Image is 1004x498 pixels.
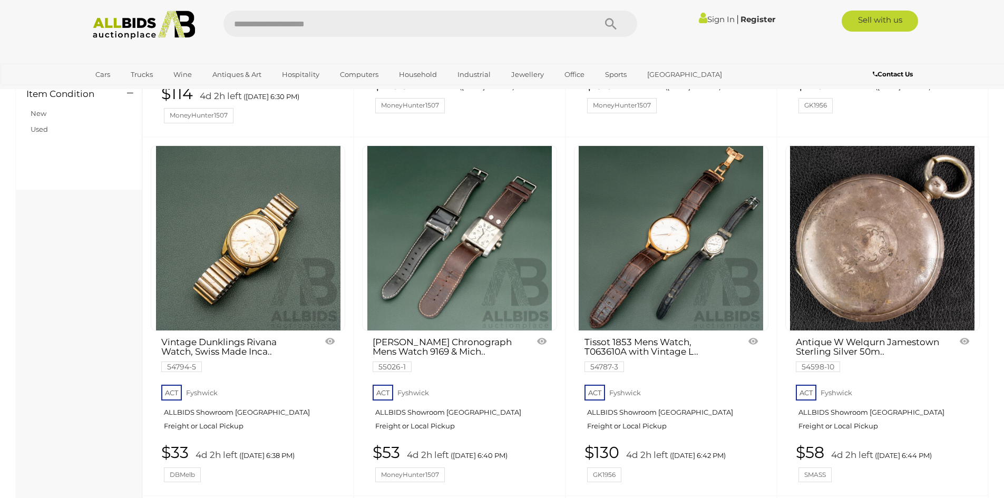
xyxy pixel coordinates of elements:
[736,13,739,25] span: |
[790,146,974,330] img: Antique W Welqurn Jamestown Sterling Silver 50mm Pocket Watch, London 1883, 107.11 Grams
[26,89,111,99] h4: Item Condition
[584,444,761,482] a: $130 4d 2h left ([DATE] 6:42 PM) GK1956
[796,75,972,113] a: $43 4d 2h left ([DATE] 6:36 PM) GK1956
[373,382,549,438] a: ACT Fyshwick ALLBIDS Showroom [GEOGRAPHIC_DATA] Freight or Local Pickup
[796,382,972,438] a: ACT Fyshwick ALLBIDS Showroom [GEOGRAPHIC_DATA] Freight or Local Pickup
[367,146,552,330] img: Michael Hill Chronograph Mens Watch 9169 & Michael Hills Mens Digital Watch 9179
[574,145,768,331] a: Tissot 1853 Mens Watch, T063610A with Vintage Lorus Ladies Watch
[161,85,337,123] a: $114 4d 2h left ([DATE] 6:30 PM) MoneyHunter1507
[31,109,46,118] a: New
[156,146,340,330] img: Vintage Dunklings Rivana Watch, Swiss Made Incabloc, 41 18 72 0213012 - Working
[504,66,551,83] a: Jewellery
[87,11,201,40] img: Allbids.com.au
[333,66,385,83] a: Computers
[740,14,775,24] a: Register
[873,70,913,78] b: Contact Us
[89,66,117,83] a: Cars
[598,66,633,83] a: Sports
[842,11,918,32] a: Sell with us
[151,145,345,331] a: Vintage Dunklings Rivana Watch, Swiss Made Incabloc, 41 18 72 0213012 - Working
[373,75,549,113] a: $235 4d 2h left ([DATE] 6:32 PM) MoneyHunter1507
[124,66,160,83] a: Trucks
[275,66,326,83] a: Hospitality
[640,66,729,83] a: [GEOGRAPHIC_DATA]
[584,11,637,37] button: Search
[558,66,591,83] a: Office
[167,66,199,83] a: Wine
[873,69,915,80] a: Contact Us
[161,337,308,371] a: Vintage Dunklings Rivana Watch, Swiss Made Inca.. 54794-5
[373,444,549,482] a: $53 4d 2h left ([DATE] 6:40 PM) MoneyHunter1507
[584,382,761,438] a: ACT Fyshwick ALLBIDS Showroom [GEOGRAPHIC_DATA] Freight or Local Pickup
[584,75,761,113] a: $80 4d 2h left ([DATE] 6:34 PM) MoneyHunter1507
[373,337,520,371] a: [PERSON_NAME] Chronograph Mens Watch 9169 & Mich.. 55026-1
[161,382,337,438] a: ACT Fyshwick ALLBIDS Showroom [GEOGRAPHIC_DATA] Freight or Local Pickup
[579,146,763,330] img: Tissot 1853 Mens Watch, T063610A with Vintage Lorus Ladies Watch
[796,444,972,482] a: $58 4d 2h left ([DATE] 6:44 PM) SMASS
[31,125,48,133] a: Used
[796,337,943,371] a: Antique W Welqurn Jamestown Sterling Silver 50m.. 54598-10
[699,14,735,24] a: Sign In
[392,66,444,83] a: Household
[785,145,980,331] a: Antique W Welqurn Jamestown Sterling Silver 50mm Pocket Watch, London 1883, 107.11 Grams
[161,444,337,482] a: $33 4d 2h left ([DATE] 6:38 PM) DBMelb
[451,66,498,83] a: Industrial
[362,145,557,331] a: Michael Hill Chronograph Mens Watch 9169 & Michael Hills Mens Digital Watch 9179
[584,337,732,371] a: Tissot 1853 Mens Watch, T063610A with Vintage L.. 54787-3
[206,66,268,83] a: Antiques & Art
